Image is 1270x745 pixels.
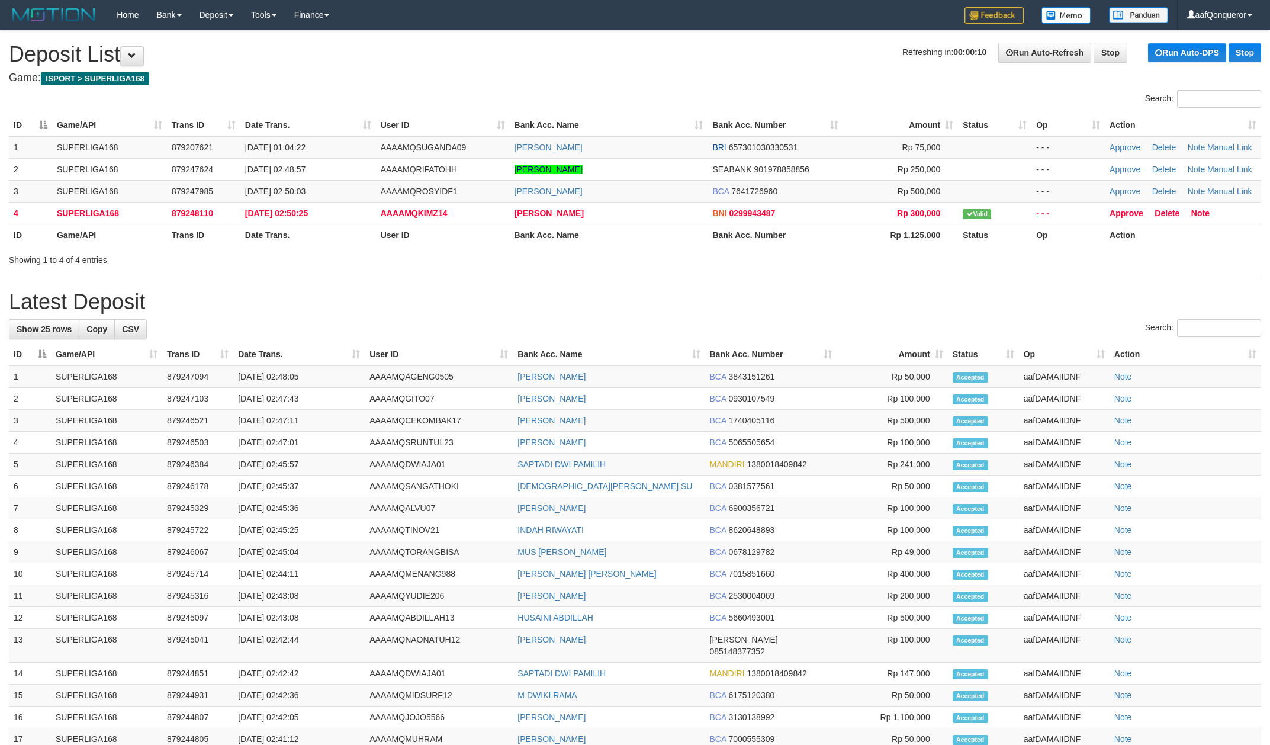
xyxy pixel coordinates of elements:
[52,114,167,136] th: Game/API: activate to sort column ascending
[1019,541,1110,563] td: aafDAMAIIDNF
[728,613,774,622] span: Copy 5660493001 to clipboard
[754,165,809,174] span: Copy 901978858856 to clipboard
[162,629,233,663] td: 879245041
[9,685,51,707] td: 15
[1145,90,1261,108] label: Search:
[365,563,513,585] td: AAAAMQMENANG988
[953,635,988,646] span: Accepted
[9,180,52,202] td: 3
[162,432,233,454] td: 879246503
[953,548,988,558] span: Accepted
[9,541,51,563] td: 9
[86,325,107,334] span: Copy
[710,669,745,678] span: MANDIRI
[953,372,988,383] span: Accepted
[1114,547,1132,557] a: Note
[162,454,233,476] td: 879246384
[953,394,988,404] span: Accepted
[1188,187,1205,196] a: Note
[728,416,774,425] span: Copy 1740405116 to clipboard
[1031,158,1105,180] td: - - -
[162,497,233,519] td: 879245329
[1031,224,1105,246] th: Op
[51,685,162,707] td: SUPERLIGA168
[837,585,948,607] td: Rp 200,000
[953,438,988,448] span: Accepted
[712,143,726,152] span: BRI
[9,432,51,454] td: 4
[233,519,365,541] td: [DATE] 02:45:25
[837,432,948,454] td: Rp 100,000
[953,592,988,602] span: Accepted
[1114,635,1132,644] a: Note
[52,202,167,224] td: SUPERLIGA168
[162,476,233,497] td: 879246178
[172,143,213,152] span: 879207621
[1177,319,1261,337] input: Search:
[9,249,520,266] div: Showing 1 to 4 of 4 entries
[1019,663,1110,685] td: aafDAMAIIDNF
[381,165,457,174] span: AAAAMQRIFATOHH
[52,180,167,202] td: SUPERLIGA168
[233,476,365,497] td: [DATE] 02:45:37
[1229,43,1261,62] a: Stop
[710,647,765,656] span: Copy 085148377352 to clipboard
[837,685,948,707] td: Rp 50,000
[9,607,51,629] td: 12
[381,187,458,196] span: AAAAMQROSYIDF1
[9,365,51,388] td: 1
[381,143,467,152] span: AAAAMQSUGANDA09
[1114,734,1132,744] a: Note
[79,319,115,339] a: Copy
[948,343,1019,365] th: Status: activate to sort column ascending
[51,663,162,685] td: SUPERLIGA168
[837,476,948,497] td: Rp 50,000
[728,372,774,381] span: Copy 3843151261 to clipboard
[728,503,774,513] span: Copy 6900356721 to clipboard
[1148,43,1226,62] a: Run Auto-DPS
[1019,563,1110,585] td: aafDAMAIIDNF
[517,635,586,644] a: [PERSON_NAME]
[728,394,774,403] span: Copy 0930107549 to clipboard
[953,669,988,679] span: Accepted
[365,585,513,607] td: AAAAMQYUDIE206
[1109,7,1168,23] img: panduan.png
[52,224,167,246] th: Game/API
[517,591,586,601] a: [PERSON_NAME]
[162,663,233,685] td: 879244851
[233,607,365,629] td: [DATE] 02:43:08
[381,208,448,218] span: AAAAMQKIMZ14
[162,410,233,432] td: 879246521
[710,416,726,425] span: BCA
[51,476,162,497] td: SUPERLIGA168
[51,343,162,365] th: Game/API: activate to sort column ascending
[517,372,586,381] a: [PERSON_NAME]
[710,394,726,403] span: BCA
[843,114,958,136] th: Amount: activate to sort column ascending
[712,208,726,218] span: BNI
[728,438,774,447] span: Copy 5065505654 to clipboard
[233,663,365,685] td: [DATE] 02:42:42
[9,585,51,607] td: 11
[365,497,513,519] td: AAAAMQALVU07
[1105,114,1261,136] th: Action: activate to sort column ascending
[710,438,726,447] span: BCA
[1031,114,1105,136] th: Op: activate to sort column ascending
[897,208,940,218] span: Rp 300,000
[365,365,513,388] td: AAAAMQAGENG0505
[1019,388,1110,410] td: aafDAMAIIDNF
[1114,438,1132,447] a: Note
[162,607,233,629] td: 879245097
[9,497,51,519] td: 7
[837,454,948,476] td: Rp 241,000
[365,541,513,563] td: AAAAMQTORANGBISA
[515,143,583,152] a: [PERSON_NAME]
[731,187,777,196] span: Copy 7641726960 to clipboard
[1110,165,1140,174] a: Approve
[167,114,240,136] th: Trans ID: activate to sort column ascending
[710,691,726,700] span: BCA
[51,607,162,629] td: SUPERLIGA168
[9,6,99,24] img: MOTION_logo.png
[51,432,162,454] td: SUPERLIGA168
[517,691,577,700] a: M DWIKI RAMA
